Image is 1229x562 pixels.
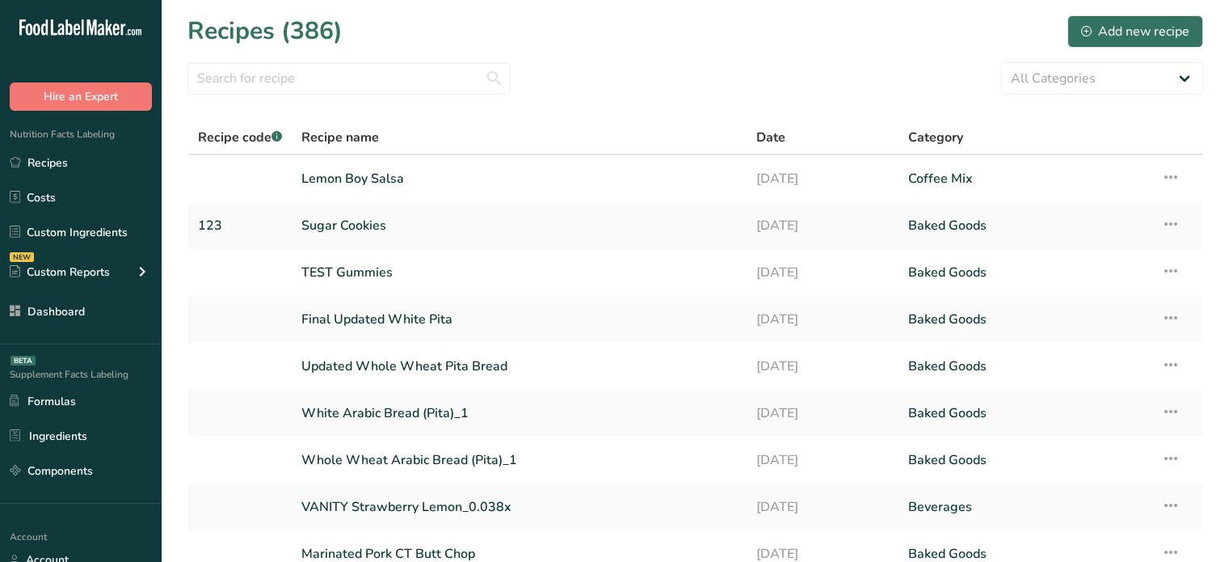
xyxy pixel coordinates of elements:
[908,443,1142,477] a: Baked Goods
[301,490,737,524] a: VANITY Strawberry Lemon_0.038x
[10,252,34,262] div: NEW
[756,349,889,383] a: [DATE]
[908,256,1142,289] a: Baked Goods
[756,256,889,289] a: [DATE]
[756,443,889,477] a: [DATE]
[1081,22,1189,41] div: Add new recipe
[1067,15,1203,48] button: Add new recipe
[756,490,889,524] a: [DATE]
[756,302,889,336] a: [DATE]
[198,209,282,243] a: 123
[187,62,511,95] input: Search for recipe
[187,13,343,49] h1: Recipes (386)
[10,264,110,281] div: Custom Reports
[908,349,1142,383] a: Baked Goods
[301,302,737,336] a: Final Updated White Pita
[908,162,1142,196] a: Coffee Mix
[198,129,282,146] span: Recipe code
[908,302,1142,336] a: Baked Goods
[10,82,152,111] button: Hire an Expert
[908,128,963,147] span: Category
[301,209,737,243] a: Sugar Cookies
[908,396,1142,430] a: Baked Goods
[301,256,737,289] a: TEST Gummies
[301,162,737,196] a: Lemon Boy Salsa
[756,128,785,147] span: Date
[301,128,379,147] span: Recipe name
[756,396,889,430] a: [DATE]
[756,209,889,243] a: [DATE]
[908,490,1142,524] a: Beverages
[908,209,1142,243] a: Baked Goods
[301,349,737,383] a: Updated Whole Wheat Pita Bread
[301,396,737,430] a: White Arabic Bread (Pita)_1
[301,443,737,477] a: Whole Wheat Arabic Bread (Pita)_1
[756,162,889,196] a: [DATE]
[11,356,36,366] div: BETA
